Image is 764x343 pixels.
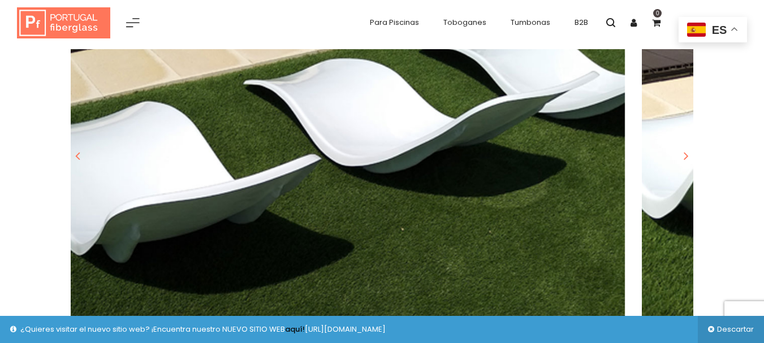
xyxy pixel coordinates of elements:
[443,17,486,28] span: Toboganes
[687,23,706,37] img: es
[511,17,550,28] span: Tumbonas
[569,11,594,34] a: B2B
[653,9,662,18] span: 0
[364,11,425,34] a: Para Piscinas
[698,316,764,343] a: Descartar
[370,17,419,28] span: Para Piscinas
[645,11,667,34] a: 0
[17,7,110,39] img: Portugal fiberglass ES
[712,24,727,36] span: es
[505,11,556,34] a: Tumbonas
[575,17,588,28] span: B2B
[438,11,492,34] a: Toboganes
[285,324,305,335] a: aquí!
